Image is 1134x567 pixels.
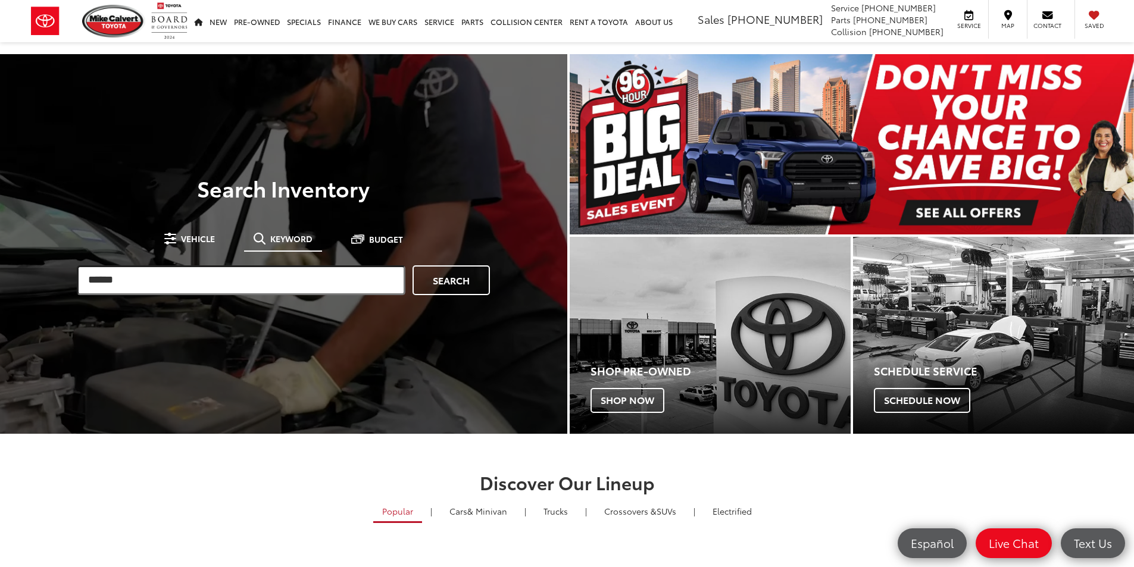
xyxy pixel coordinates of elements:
div: Toyota [853,237,1134,434]
span: Contact [1033,21,1061,30]
a: Cars [441,501,516,521]
span: Collision [831,26,867,37]
a: Search [413,265,490,295]
span: Service [831,2,859,14]
a: Shop Pre-Owned Shop Now [570,237,851,434]
span: [PHONE_NUMBER] [861,2,936,14]
h3: Search Inventory [50,176,517,200]
a: Live Chat [976,528,1052,558]
a: SUVs [595,501,685,521]
span: [PHONE_NUMBER] [869,26,944,37]
li: | [582,505,590,517]
span: Schedule Now [874,388,970,413]
span: Saved [1081,21,1107,30]
a: Trucks [535,501,577,521]
span: [PHONE_NUMBER] [727,11,823,27]
a: Text Us [1061,528,1125,558]
span: Crossovers & [604,505,657,517]
h4: Schedule Service [874,365,1134,377]
span: Map [995,21,1021,30]
a: Electrified [704,501,761,521]
span: Español [905,535,960,550]
a: Schedule Service Schedule Now [853,237,1134,434]
span: Live Chat [983,535,1045,550]
li: | [521,505,529,517]
li: | [427,505,435,517]
a: Español [898,528,967,558]
span: Sales [698,11,724,27]
span: Shop Now [591,388,664,413]
span: Vehicle [181,234,215,243]
span: [PHONE_NUMBER] [853,14,927,26]
h4: Shop Pre-Owned [591,365,851,377]
li: | [691,505,698,517]
img: Mike Calvert Toyota [82,5,145,37]
span: Keyword [270,234,313,243]
div: Toyota [570,237,851,434]
span: Parts [831,14,851,26]
span: Text Us [1068,535,1118,550]
a: Popular [373,501,422,523]
span: & Minivan [467,505,507,517]
span: Service [955,21,982,30]
span: Budget [369,235,403,243]
h2: Discover Our Lineup [148,472,987,492]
